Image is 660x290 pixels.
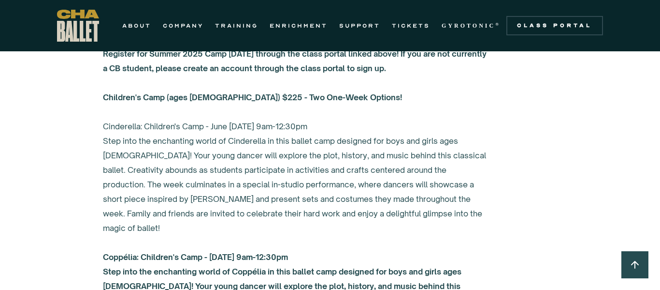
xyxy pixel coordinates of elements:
[163,20,203,31] a: COMPANY
[57,10,99,42] a: home
[270,20,328,31] a: ENRICHMENT
[215,20,258,31] a: TRAINING
[442,20,501,31] a: GYROTONIC®
[506,16,603,35] a: Class Portal
[339,20,380,31] a: SUPPORT
[122,20,151,31] a: ABOUT
[392,20,430,31] a: TICKETS
[512,22,597,30] div: Class Portal
[442,22,495,29] strong: GYROTONIC
[495,22,501,27] sup: ®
